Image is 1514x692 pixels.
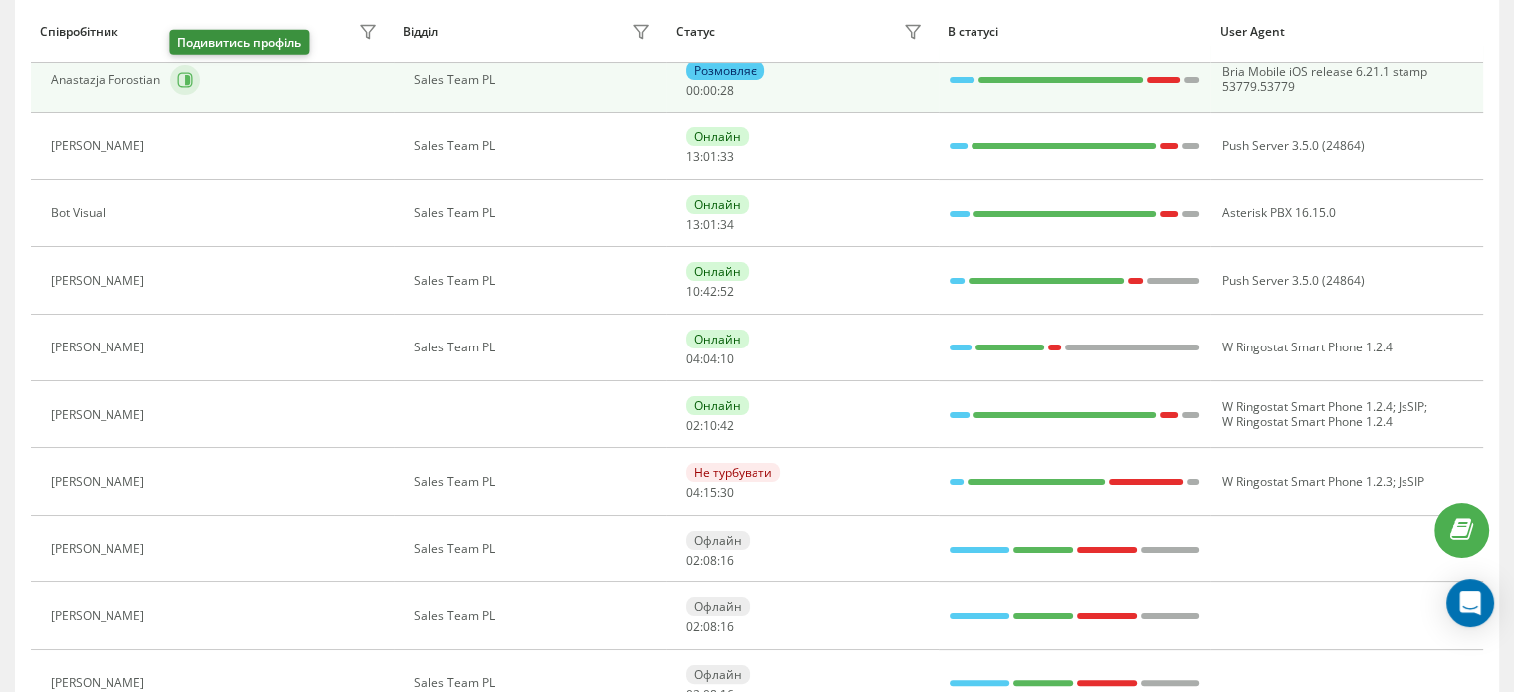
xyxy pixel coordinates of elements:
[720,350,734,367] span: 10
[703,552,717,569] span: 08
[686,148,700,165] span: 13
[1398,398,1423,415] span: JsSIP
[703,216,717,233] span: 01
[414,274,656,288] div: Sales Team PL
[686,285,734,299] div: : :
[1446,579,1494,627] div: Open Intercom Messenger
[703,618,717,635] span: 08
[403,25,438,39] div: Відділ
[1221,204,1335,221] span: Asterisk PBX 16.15.0
[686,484,700,501] span: 04
[40,25,118,39] div: Співробітник
[169,30,309,55] div: Подивитись профіль
[686,150,734,164] div: : :
[720,417,734,434] span: 42
[1221,272,1364,289] span: Push Server 3.5.0 (24864)
[686,283,700,300] span: 10
[686,552,700,569] span: 02
[1221,473,1392,490] span: W Ringostat Smart Phone 1.2.3
[51,676,149,690] div: [PERSON_NAME]
[720,148,734,165] span: 33
[1398,473,1423,490] span: JsSIP
[686,84,734,98] div: : :
[703,283,717,300] span: 42
[686,419,734,433] div: : :
[1220,25,1474,39] div: User Agent
[676,25,715,39] div: Статус
[703,484,717,501] span: 15
[414,206,656,220] div: Sales Team PL
[686,82,700,99] span: 00
[414,475,656,489] div: Sales Team PL
[686,352,734,366] div: : :
[720,216,734,233] span: 34
[720,283,734,300] span: 52
[1221,339,1392,355] span: W Ringostat Smart Phone 1.2.4
[686,620,734,634] div: : :
[414,341,656,354] div: Sales Team PL
[686,330,749,348] div: Онлайн
[686,618,700,635] span: 02
[720,552,734,569] span: 16
[51,73,165,87] div: Anastazja Forostian
[686,396,749,415] div: Онлайн
[414,73,656,87] div: Sales Team PL
[720,618,734,635] span: 16
[720,82,734,99] span: 28
[51,139,149,153] div: [PERSON_NAME]
[686,665,750,684] div: Офлайн
[686,417,700,434] span: 02
[686,127,749,146] div: Онлайн
[414,609,656,623] div: Sales Team PL
[1221,413,1392,430] span: W Ringostat Smart Phone 1.2.4
[686,554,734,568] div: : :
[686,463,780,482] div: Не турбувати
[703,82,717,99] span: 00
[686,195,749,214] div: Онлайн
[1221,63,1426,94] span: Bria Mobile iOS release 6.21.1 stamp 53779.53779
[1221,137,1364,154] span: Push Server 3.5.0 (24864)
[720,484,734,501] span: 30
[686,531,750,550] div: Офлайн
[51,609,149,623] div: [PERSON_NAME]
[686,218,734,232] div: : :
[686,61,764,80] div: Розмовляє
[686,597,750,616] div: Офлайн
[51,341,149,354] div: [PERSON_NAME]
[51,206,110,220] div: Bot Visual
[686,350,700,367] span: 04
[686,486,734,500] div: : :
[414,139,656,153] div: Sales Team PL
[703,148,717,165] span: 01
[686,262,749,281] div: Онлайн
[1221,398,1392,415] span: W Ringostat Smart Phone 1.2.4
[51,475,149,489] div: [PERSON_NAME]
[703,417,717,434] span: 10
[51,408,149,422] div: [PERSON_NAME]
[414,676,656,690] div: Sales Team PL
[51,274,149,288] div: [PERSON_NAME]
[414,542,656,556] div: Sales Team PL
[686,216,700,233] span: 13
[51,542,149,556] div: [PERSON_NAME]
[703,350,717,367] span: 04
[948,25,1201,39] div: В статусі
